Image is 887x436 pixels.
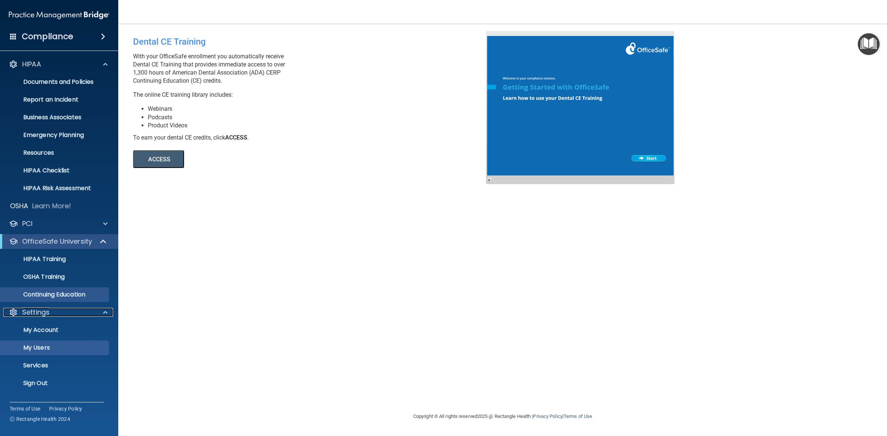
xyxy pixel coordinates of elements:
[10,202,28,210] p: OSHA
[5,344,106,351] p: My Users
[5,255,66,263] p: HIPAA Training
[9,308,108,317] a: Settings
[22,308,50,317] p: Settings
[9,60,108,69] a: HIPAA
[32,202,71,210] p: Learn More!
[49,405,82,412] a: Privacy Policy
[22,60,41,69] p: HIPAA
[9,237,107,246] a: OfficeSafe University
[533,413,562,419] a: Privacy Policy
[368,405,638,428] div: Copyright © All rights reserved 2025 @ Rectangle Health | |
[133,91,492,99] p: The online CE training library includes:
[148,105,492,113] li: Webinars
[148,121,492,130] li: Product Videos
[5,96,106,103] p: Report an Incident
[133,31,492,52] div: Dental CE Training
[5,131,106,139] p: Emergency Planning
[5,149,106,157] p: Resources
[9,219,108,228] a: PCI
[10,405,40,412] a: Terms of Use
[5,185,106,192] p: HIPAA Risk Assessment
[5,326,106,334] p: My Account
[10,415,70,423] span: Ⓒ Rectangle Health 2024
[5,380,106,387] p: Sign Out
[133,150,184,168] button: ACCESS
[133,52,492,85] p: With your OfficeSafe enrollment you automatically receive Dental CE Training that provides immedi...
[22,237,92,246] p: OfficeSafe University
[22,31,73,42] h4: Compliance
[5,78,106,86] p: Documents and Policies
[5,362,106,369] p: Services
[133,157,335,162] a: ACCESS
[564,413,592,419] a: Terms of Use
[858,33,880,55] button: Open Resource Center
[22,219,33,228] p: PCI
[5,273,65,281] p: OSHA Training
[5,291,106,298] p: Continuing Education
[225,134,247,141] b: ACCESS
[148,113,492,121] li: Podcasts
[133,134,492,142] div: To earn your dental CE credits, click .
[5,167,106,174] p: HIPAA Checklist
[5,114,106,121] p: Business Associates
[9,8,109,23] img: PMB logo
